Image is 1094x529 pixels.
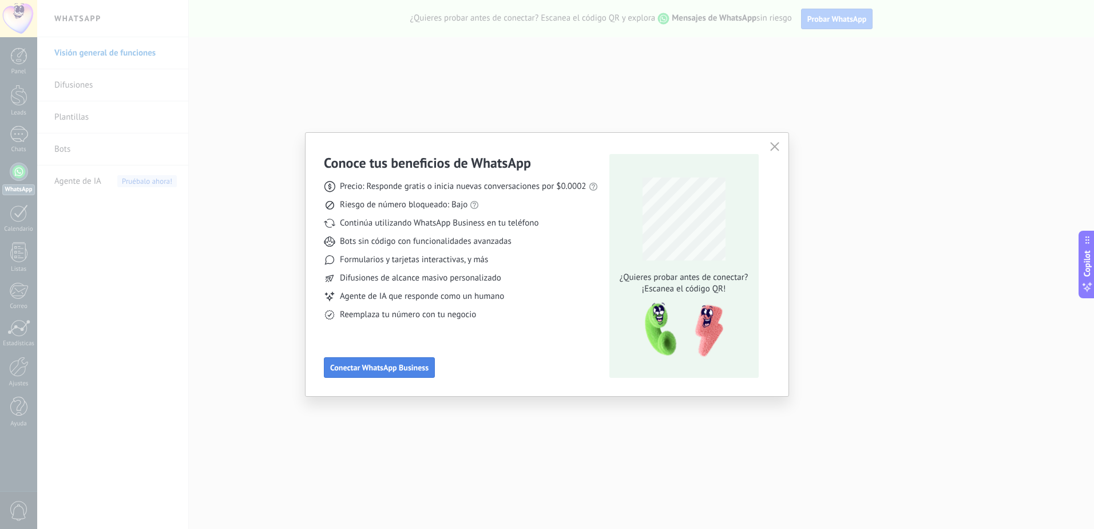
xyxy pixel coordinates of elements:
span: Bots sin código con funcionalidades avanzadas [340,236,512,247]
span: Difusiones de alcance masivo personalizado [340,273,501,284]
h3: Conoce tus beneficios de WhatsApp [324,154,531,172]
span: ¿Quieres probar antes de conectar? [616,272,751,283]
span: Reemplaza tu número con tu negocio [340,309,476,321]
span: Agente de IA que responde como un humano [340,291,504,302]
button: Conectar WhatsApp Business [324,357,435,378]
span: Continúa utilizando WhatsApp Business en tu teléfono [340,218,538,229]
span: ¡Escanea el código QR! [616,283,751,295]
span: Copilot [1081,251,1093,277]
span: Precio: Responde gratis o inicia nuevas conversaciones por $0.0002 [340,181,586,192]
span: Riesgo de número bloqueado: Bajo [340,199,467,211]
span: Formularios y tarjetas interactivas, y más [340,254,488,266]
span: Conectar WhatsApp Business [330,364,429,372]
img: qr-pic-1x.png [635,299,726,361]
